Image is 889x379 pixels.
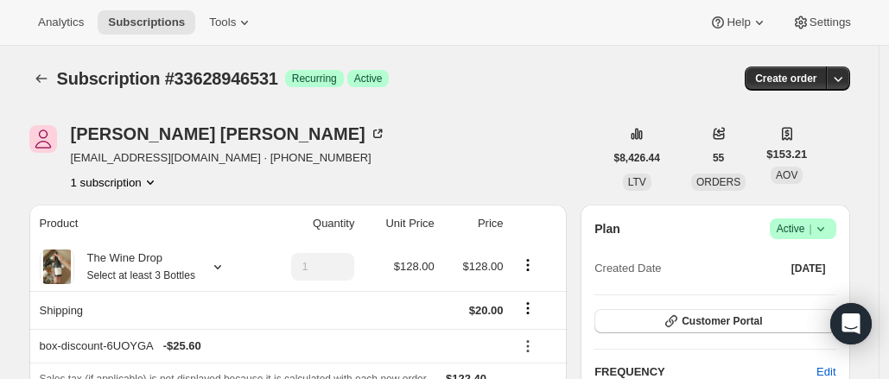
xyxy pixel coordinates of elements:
span: Tools [209,16,236,29]
button: Product actions [71,174,159,191]
div: box-discount-6UOYGA [40,338,504,355]
button: [DATE] [781,256,836,281]
span: $8,426.44 [614,151,660,165]
button: Subscriptions [29,66,54,91]
button: Help [699,10,778,35]
button: Customer Portal [594,309,835,333]
span: ORDERS [696,176,740,188]
span: AOV [776,169,797,181]
span: $128.00 [463,260,504,273]
span: $128.00 [394,260,435,273]
span: Subscriptions [108,16,185,29]
button: Create order [745,66,827,91]
span: $20.00 [469,304,504,317]
span: [DATE] [791,262,826,275]
span: Customer Portal [682,314,762,328]
span: Active [354,72,383,85]
button: $8,426.44 [604,146,670,170]
span: Subscription #33628946531 [57,69,278,88]
th: Unit Price [359,205,439,243]
div: Open Intercom Messenger [830,303,872,344]
span: Recurring [292,72,337,85]
span: LTV [628,176,646,188]
th: Product [29,205,261,243]
th: Price [440,205,509,243]
span: [EMAIL_ADDRESS][DOMAIN_NAME] · [PHONE_NUMBER] [71,149,386,167]
span: Create order [755,72,816,85]
span: Analytics [38,16,84,29]
span: Elizabeth Luzum [29,125,57,153]
span: - $25.60 [163,338,201,355]
span: Active [777,220,829,237]
small: Select at least 3 Bottles [87,269,195,281]
span: $153.21 [766,146,807,163]
button: Analytics [28,10,94,35]
button: 55 [702,146,734,170]
th: Quantity [261,205,360,243]
span: Help [727,16,750,29]
span: Settings [810,16,851,29]
div: The Wine Drop [74,250,195,284]
span: Created Date [594,260,661,277]
span: 55 [713,151,724,165]
div: [PERSON_NAME] [PERSON_NAME] [71,125,386,142]
button: Shipping actions [514,299,542,318]
button: Tools [199,10,264,35]
th: Shipping [29,291,261,329]
h2: Plan [594,220,620,237]
button: Product actions [514,256,542,275]
span: | [809,222,811,236]
button: Settings [782,10,861,35]
button: Subscriptions [98,10,195,35]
